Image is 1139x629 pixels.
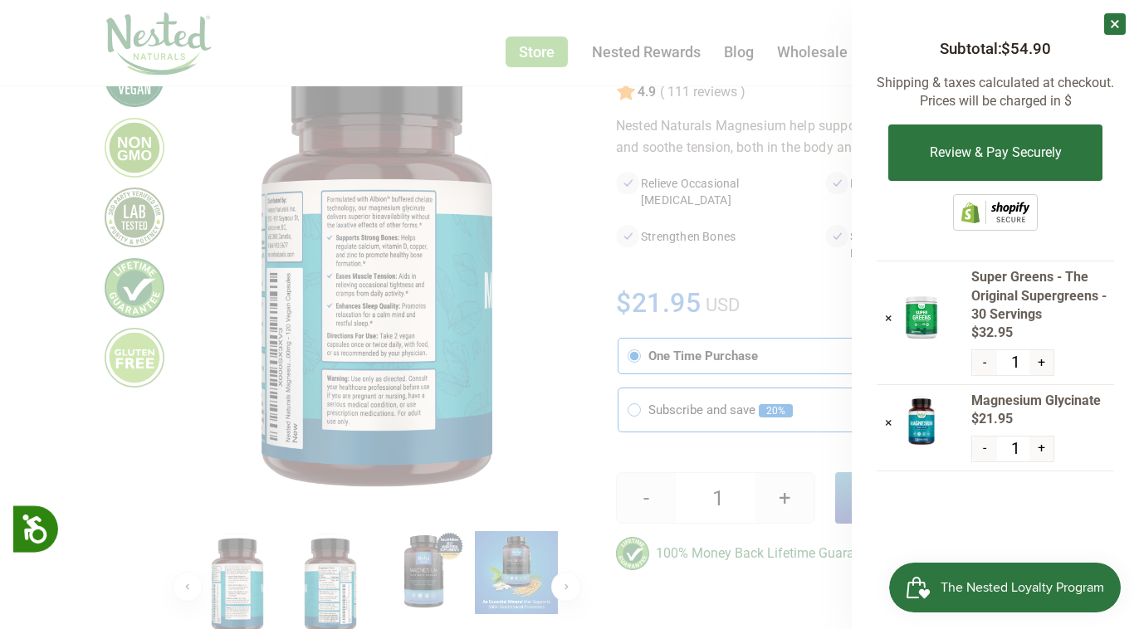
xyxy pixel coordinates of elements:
[901,395,942,449] img: Magnesium Glycinate - USA
[885,415,892,431] a: ×
[971,324,1114,342] span: $32.95
[971,392,1114,410] span: Magnesium Glycinate
[1029,436,1053,461] button: +
[953,218,1038,234] a: This online store is secured by Shopify
[888,124,1102,181] button: Review & Pay Securely
[1104,13,1126,35] a: ×
[971,268,1114,324] span: Super Greens - The Original Supergreens - 30 Servings
[953,194,1038,231] img: Shopify secure badge
[877,41,1114,59] h3: Subtotal:
[972,350,996,375] button: -
[1002,40,1052,58] span: $54.90
[971,410,1114,428] span: $21.95
[877,74,1114,111] p: Shipping & taxes calculated at checkout. Prices will be charged in $
[972,436,996,461] button: -
[885,310,892,326] a: ×
[1029,350,1053,375] button: +
[901,293,942,340] img: Super Greens - The Original Supergreens - 30 Servings
[889,563,1122,612] iframe: Button to open loyalty program pop-up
